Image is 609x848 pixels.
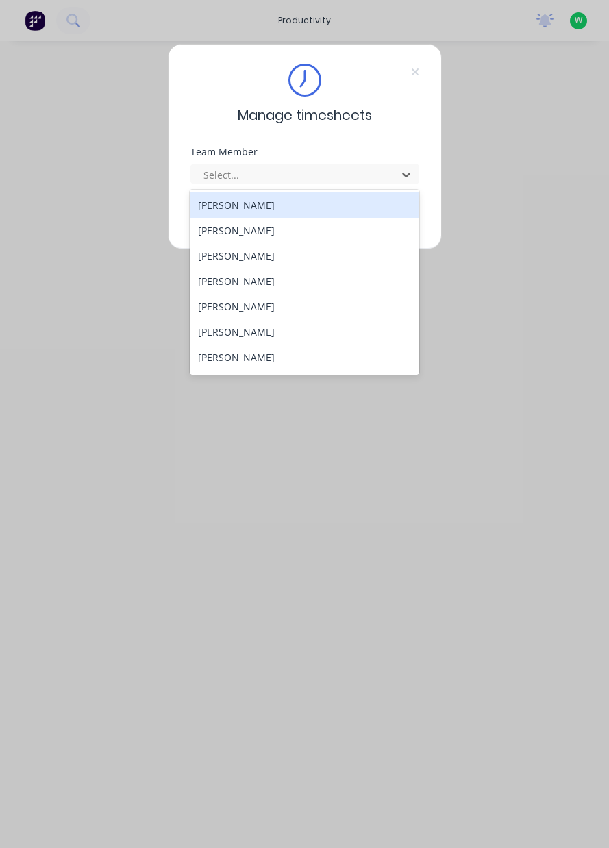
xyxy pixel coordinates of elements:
[190,370,419,395] div: [PERSON_NAME]
[190,192,419,218] div: [PERSON_NAME]
[238,105,372,125] span: Manage timesheets
[190,319,419,345] div: [PERSON_NAME]
[190,243,419,269] div: [PERSON_NAME]
[190,345,419,370] div: [PERSON_NAME]
[190,294,419,319] div: [PERSON_NAME]
[190,218,419,243] div: [PERSON_NAME]
[190,269,419,294] div: [PERSON_NAME]
[190,147,419,157] div: Team Member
